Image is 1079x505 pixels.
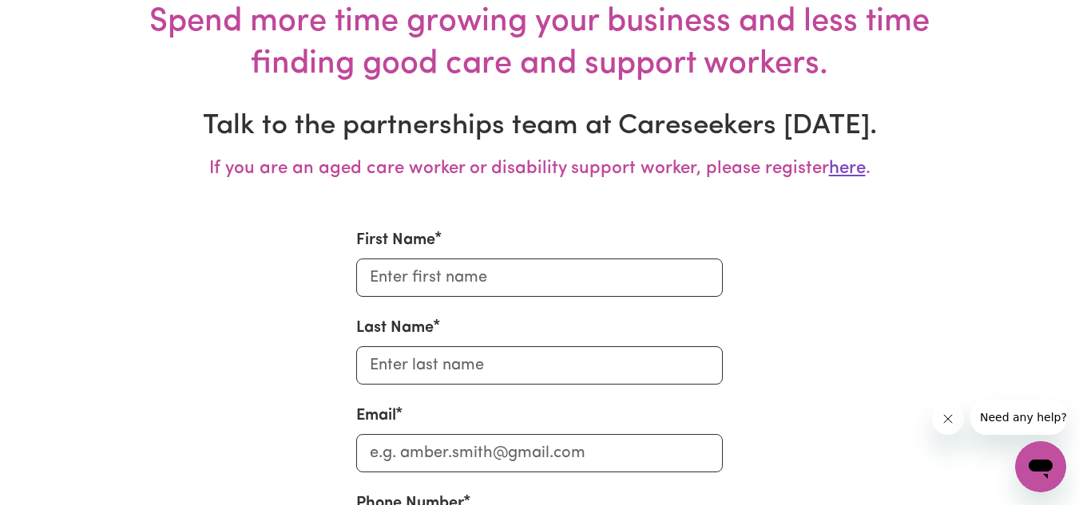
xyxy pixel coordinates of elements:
[356,404,396,428] label: Email
[118,148,962,190] h5: If you are an aged care worker or disability support worker, please register .
[118,105,962,148] h3: Talk to the partnerships team at Careseekers [DATE].
[970,400,1066,435] iframe: Mensaje de la compañía
[356,228,435,252] label: First Name
[356,316,434,340] label: Last Name
[356,434,723,472] input: e.g. amber.smith@gmail.com
[1015,441,1066,492] iframe: Botón para iniciar la ventana de mensajería
[356,258,723,297] input: Enter first name
[829,160,866,178] a: here
[356,346,723,385] input: Enter last name
[10,11,97,24] span: Need any help?
[932,403,964,435] iframe: Cerrar mensaje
